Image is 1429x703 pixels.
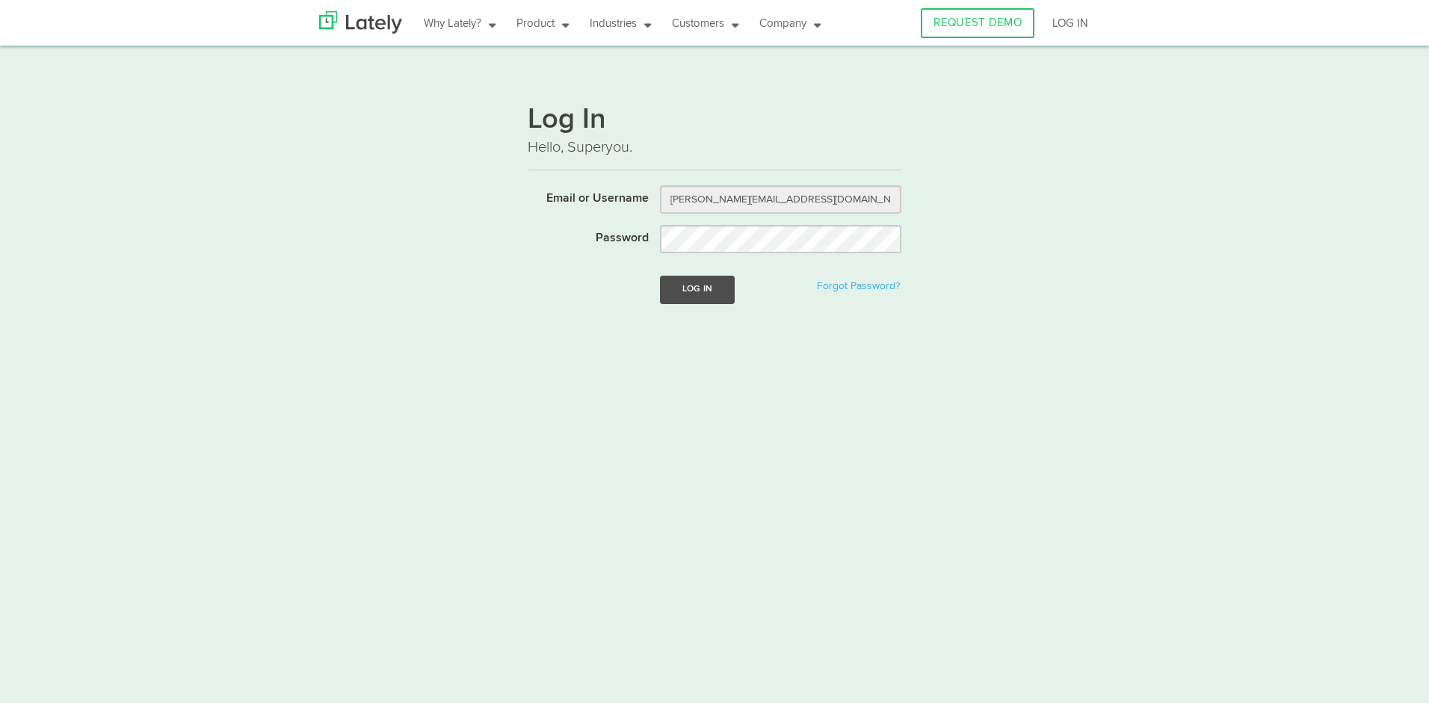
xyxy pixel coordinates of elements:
a: Forgot Password? [817,281,900,291]
label: Email or Username [516,185,649,208]
button: Log In [660,276,735,303]
label: Password [516,225,649,247]
img: Lately [319,11,402,34]
h1: Log In [528,105,901,137]
p: Hello, Superyou. [528,137,901,158]
input: Email or Username [660,185,901,214]
a: REQUEST DEMO [921,8,1034,38]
